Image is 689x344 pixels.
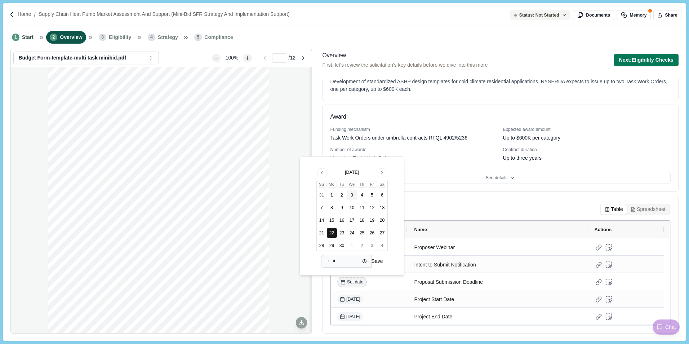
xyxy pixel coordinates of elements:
span: Mini-Bid SFR Strategy and Implementation Support [169,84,240,87]
span: Subcontractors/Consultants [67,235,106,238]
button: 24 [347,228,357,238]
span: $ [192,140,194,144]
span: 5 [194,34,202,41]
span: - [207,174,208,177]
button: See details [330,172,670,184]
span: $ [192,186,194,189]
span: NYSERDA funding: [169,110,196,113]
span: - [207,145,208,148]
span: $ [170,166,172,169]
button: 18 [357,215,367,225]
span: Budget [62,84,72,87]
span: $ [170,161,172,164]
button: 7 [317,203,327,213]
button: 17 [347,215,357,225]
button: 20 [377,215,387,225]
h3: Award [330,113,346,122]
button: 6 [377,190,387,200]
span: - [207,166,208,169]
button: 26 [367,228,377,238]
span: Amount [215,282,226,285]
span: Travel [67,219,76,222]
span: Name of Project: [169,92,192,95]
button: Go to next month [378,168,387,177]
button: 9 [337,203,347,213]
span: Hours [133,128,142,131]
span: - [185,182,186,185]
span: - [185,169,186,173]
th: Friday [367,181,377,188]
a: Home [18,10,31,18]
span: $ [192,153,194,156]
span: $ [192,157,194,160]
span: charged to other government or commercial entities for similar work performed. [92,264,203,267]
span: - [207,178,208,181]
span: - [207,149,208,152]
span: $0 [230,114,233,117]
button: 21 [317,228,327,238]
span: Contractor: [62,92,78,95]
div: Contract duration [503,147,671,153]
span: 2 [50,34,57,41]
div: Intent to Submit Notification [414,258,581,272]
span: Overview [60,34,82,41]
span: Address: [62,99,75,102]
button: Next:Eligibility Checks [614,54,679,66]
button: 4 [357,190,367,200]
span: Labor (specify names or titles) [62,128,108,131]
span: $ [192,169,194,173]
span: Chat [665,323,676,331]
span: $ [170,174,172,177]
span: $ [215,196,217,200]
span: - [207,136,208,140]
span: By checking this box I certify that hourly rates included in this budget are the same or less tha... [72,260,227,263]
button: 25 [357,228,367,238]
span: Rate/hr [152,128,163,131]
div: Up to three years [503,154,542,162]
span: - [227,196,228,200]
span: Name [414,227,427,232]
span: - [185,161,186,164]
span: $ [170,153,172,156]
div: Proposal Submission Deadline [414,275,581,289]
span: / 12 [289,54,295,62]
div: Budget Form-template-multi task minibid.pdf [18,55,145,61]
th: Monday [327,181,337,188]
span: [DATE] [340,296,360,303]
span: 4. [62,235,65,238]
span: funding via [194,124,210,127]
button: 16 [337,215,347,225]
span: Total Direct Materials, Supplies, Equipment and Other Costs [66,213,150,216]
span: - [207,190,208,193]
span: Solicitation/Contract No. [169,80,203,84]
span: First, let's review the solicitation's key details before we dive into this more [322,61,488,69]
button: [DATE] [337,312,363,321]
button: 4 [377,241,387,251]
button: Zoom in [243,54,252,62]
div: grid [48,67,274,333]
span: $ [192,136,194,140]
span: Cost: [175,128,183,131]
span: 2. Direct Materials, Supplies, Equipment, and Other Costs [62,202,144,205]
span: $ [192,166,194,169]
span: $ [192,182,194,185]
button: Zoom out [212,54,221,62]
th: Tuesday [337,181,347,188]
span: 1 [231,84,233,87]
th: Wednesday [347,181,357,188]
span: Eligibility [109,34,131,41]
span: - [207,186,208,189]
span: - [207,161,208,164]
button: 30 [337,241,347,251]
span: Total project cost: [169,114,194,117]
span: - [207,182,208,185]
span: - [184,196,185,200]
span: 1 [12,34,19,41]
button: 11 [357,203,367,213]
span: $ [170,145,172,148]
a: Supply Chain Heat Pump Market Assessment and Support (Mini-Bid SFR Strategy and Implementation Su... [39,10,289,18]
span: Actions [594,227,612,232]
span: $ [192,161,194,164]
button: 31 [317,190,327,200]
span: - [185,174,186,177]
